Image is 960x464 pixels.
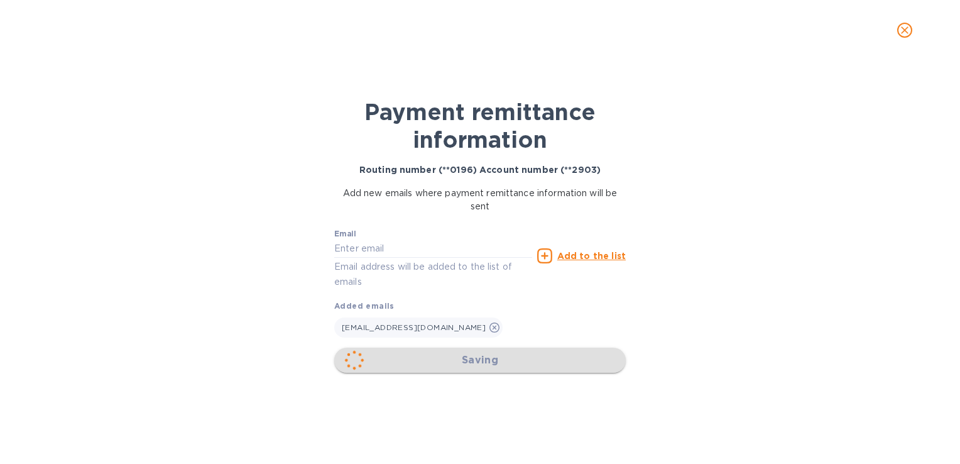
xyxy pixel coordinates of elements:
[334,301,395,311] b: Added emails
[334,187,626,213] p: Add new emails where payment remittance information will be sent
[364,98,596,153] b: Payment remittance information
[890,15,920,45] button: close
[342,323,486,332] span: [EMAIL_ADDRESS][DOMAIN_NAME]
[557,251,626,261] u: Add to the list
[334,230,356,238] label: Email
[334,318,503,338] div: [EMAIL_ADDRESS][DOMAIN_NAME]
[359,165,601,175] b: Routing number (**0196) Account number (**2903)
[334,240,532,258] input: Enter email
[334,260,532,289] p: Email address will be added to the list of emails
